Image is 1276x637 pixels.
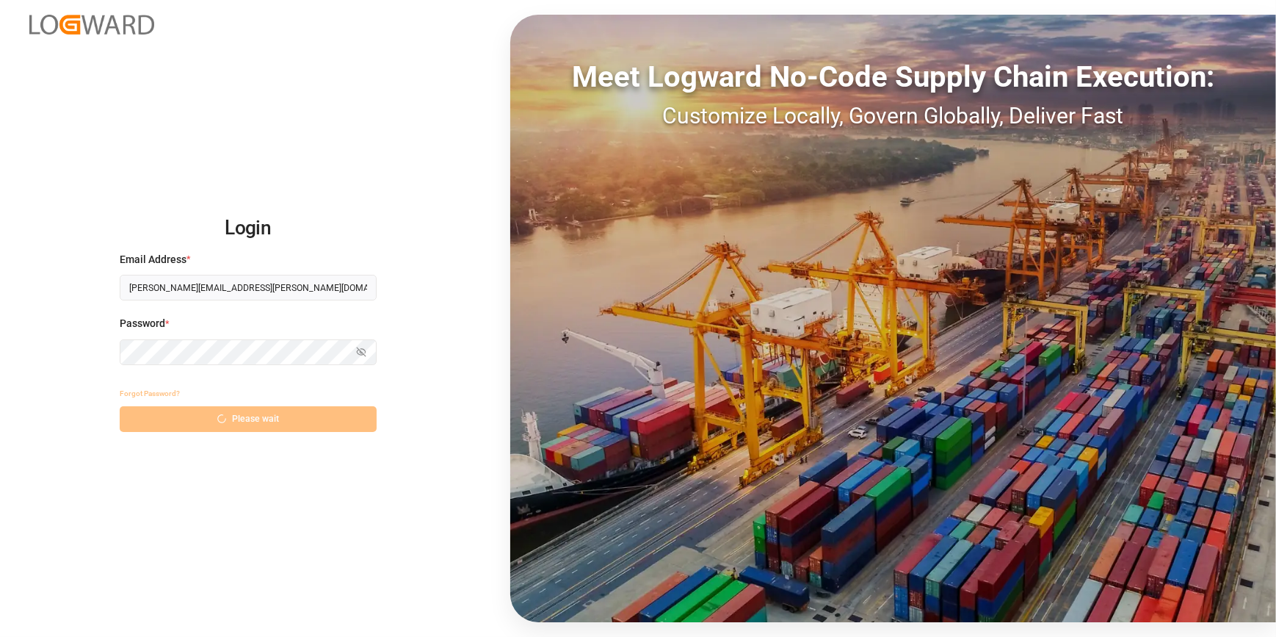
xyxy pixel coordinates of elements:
[510,99,1276,132] div: Customize Locally, Govern Globally, Deliver Fast
[120,252,186,267] span: Email Address
[120,205,377,252] h2: Login
[120,275,377,300] input: Enter your email
[29,15,154,35] img: Logward_new_orange.png
[510,55,1276,99] div: Meet Logward No-Code Supply Chain Execution:
[120,316,165,331] span: Password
